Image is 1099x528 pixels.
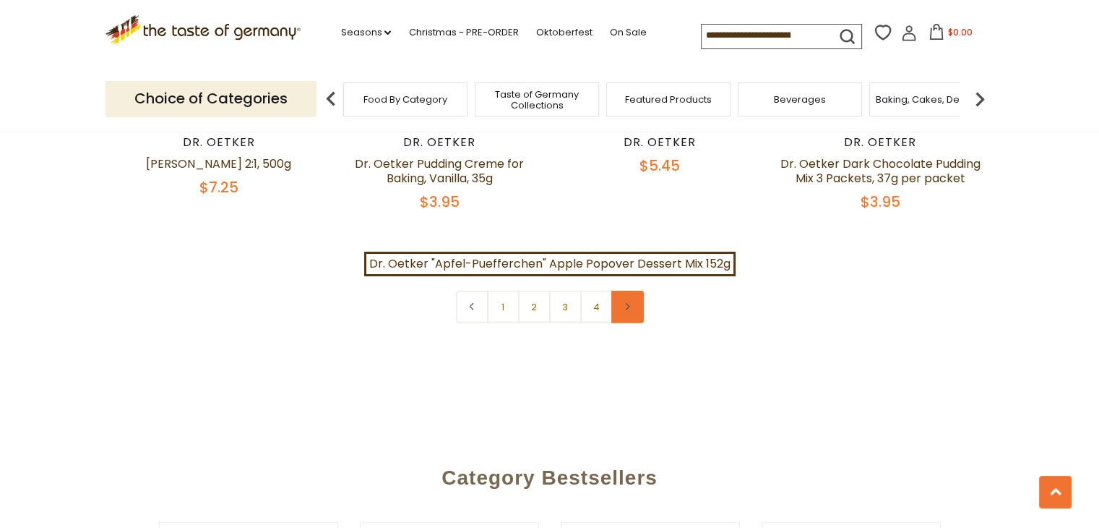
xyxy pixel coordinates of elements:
span: $7.25 [199,177,238,197]
div: Dr. Oetker [557,135,763,150]
a: 3 [549,291,582,323]
span: $5.45 [639,156,680,176]
img: previous arrow [316,85,345,114]
a: Christmas - PRE-ORDER [408,25,518,41]
span: $3.95 [419,192,459,212]
a: Baking, Cakes, Desserts [876,94,988,105]
a: 1 [487,291,520,323]
a: On Sale [609,25,646,41]
img: next arrow [965,85,994,114]
a: Featured Products [625,94,712,105]
div: Dr. Oetker [116,135,322,150]
a: Dr. Oetker "Apfel-Puefferchen" Apple Popover Dessert Mix 152g [364,252,736,276]
a: 4 [580,291,613,323]
a: Dr. Oetker Pudding Creme for Baking, Vanilla, 35g [355,156,524,187]
button: $0.00 [920,24,981,46]
a: 2 [518,291,551,323]
p: Choice of Categories [105,81,316,116]
a: Seasons [340,25,391,41]
a: Food By Category [363,94,447,105]
a: Beverages [774,94,826,105]
div: Dr. Oetker [777,135,983,150]
div: Category Bestsellers [48,445,1052,504]
a: [PERSON_NAME] 2:1, 500g [146,156,291,172]
span: $0.00 [947,26,972,38]
a: Taste of Germany Collections [479,89,595,111]
a: Oktoberfest [535,25,592,41]
span: $3.95 [861,192,900,212]
div: Dr. Oetker [337,135,543,150]
a: Dr. Oetker Dark Chocolate Pudding Mix 3 Packets, 37g per packet [780,156,981,187]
